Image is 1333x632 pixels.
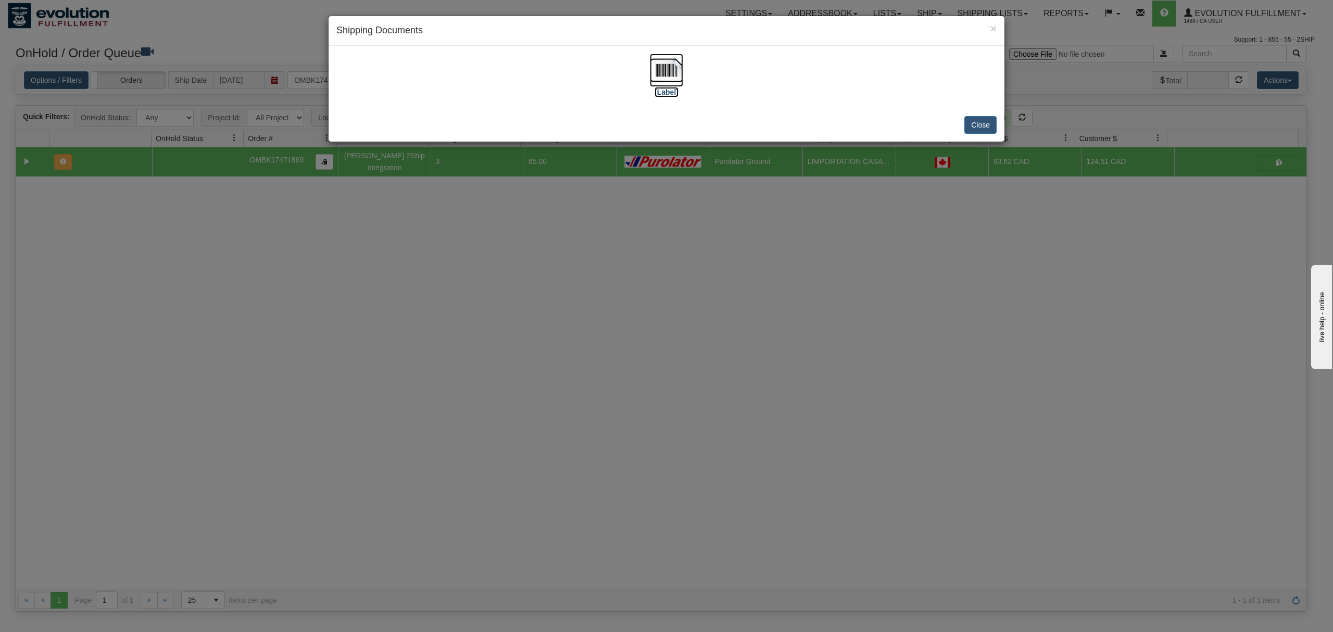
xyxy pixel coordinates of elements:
label: [Label] [655,87,678,97]
button: Close [964,116,997,134]
span: × [990,22,997,34]
h4: Shipping Documents [336,24,997,37]
img: barcode.jpg [650,54,683,87]
a: [Label] [650,65,683,96]
button: Close [990,23,997,34]
iframe: chat widget [1309,263,1332,369]
div: live help - online [8,9,96,17]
